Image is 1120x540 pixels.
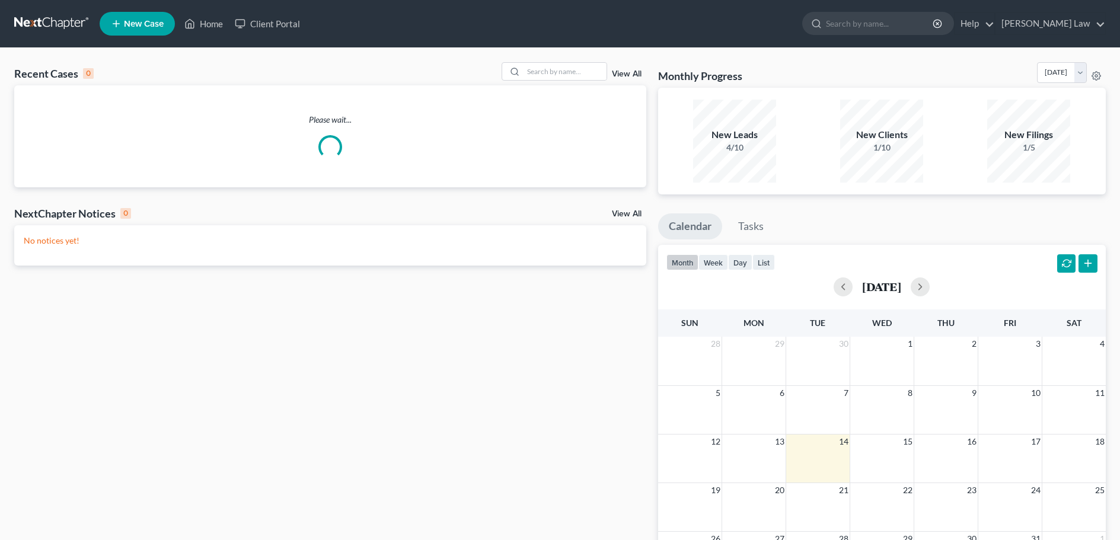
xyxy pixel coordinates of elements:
[1035,337,1042,351] span: 3
[710,337,722,351] span: 28
[937,318,955,328] span: Thu
[1094,483,1106,497] span: 25
[1030,483,1042,497] span: 24
[902,434,914,449] span: 15
[1094,434,1106,449] span: 18
[987,128,1070,142] div: New Filings
[178,13,229,34] a: Home
[840,142,923,154] div: 1/10
[838,483,850,497] span: 21
[83,68,94,79] div: 0
[826,12,934,34] input: Search by name...
[14,66,94,81] div: Recent Cases
[693,142,776,154] div: 4/10
[714,386,722,400] span: 5
[995,13,1105,34] a: [PERSON_NAME] Law
[774,434,786,449] span: 13
[872,318,892,328] span: Wed
[778,386,786,400] span: 6
[14,206,131,221] div: NextChapter Notices
[710,434,722,449] span: 12
[14,114,646,126] p: Please wait...
[120,208,131,219] div: 0
[907,386,914,400] span: 8
[681,318,698,328] span: Sun
[840,128,923,142] div: New Clients
[862,280,901,293] h2: [DATE]
[971,337,978,351] span: 2
[1099,337,1106,351] span: 4
[1030,386,1042,400] span: 10
[987,142,1070,154] div: 1/5
[24,235,637,247] p: No notices yet!
[1030,434,1042,449] span: 17
[693,128,776,142] div: New Leads
[843,386,850,400] span: 7
[1094,386,1106,400] span: 11
[971,386,978,400] span: 9
[902,483,914,497] span: 22
[752,254,775,270] button: list
[966,434,978,449] span: 16
[838,434,850,449] span: 14
[966,483,978,497] span: 23
[744,318,764,328] span: Mon
[1067,318,1081,328] span: Sat
[612,70,642,78] a: View All
[524,63,607,80] input: Search by name...
[727,213,774,239] a: Tasks
[229,13,306,34] a: Client Portal
[124,20,164,28] span: New Case
[658,69,742,83] h3: Monthly Progress
[1004,318,1016,328] span: Fri
[955,13,994,34] a: Help
[774,483,786,497] span: 20
[810,318,825,328] span: Tue
[907,337,914,351] span: 1
[666,254,698,270] button: month
[658,213,722,239] a: Calendar
[698,254,728,270] button: week
[710,483,722,497] span: 19
[728,254,752,270] button: day
[774,337,786,351] span: 29
[838,337,850,351] span: 30
[612,210,642,218] a: View All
